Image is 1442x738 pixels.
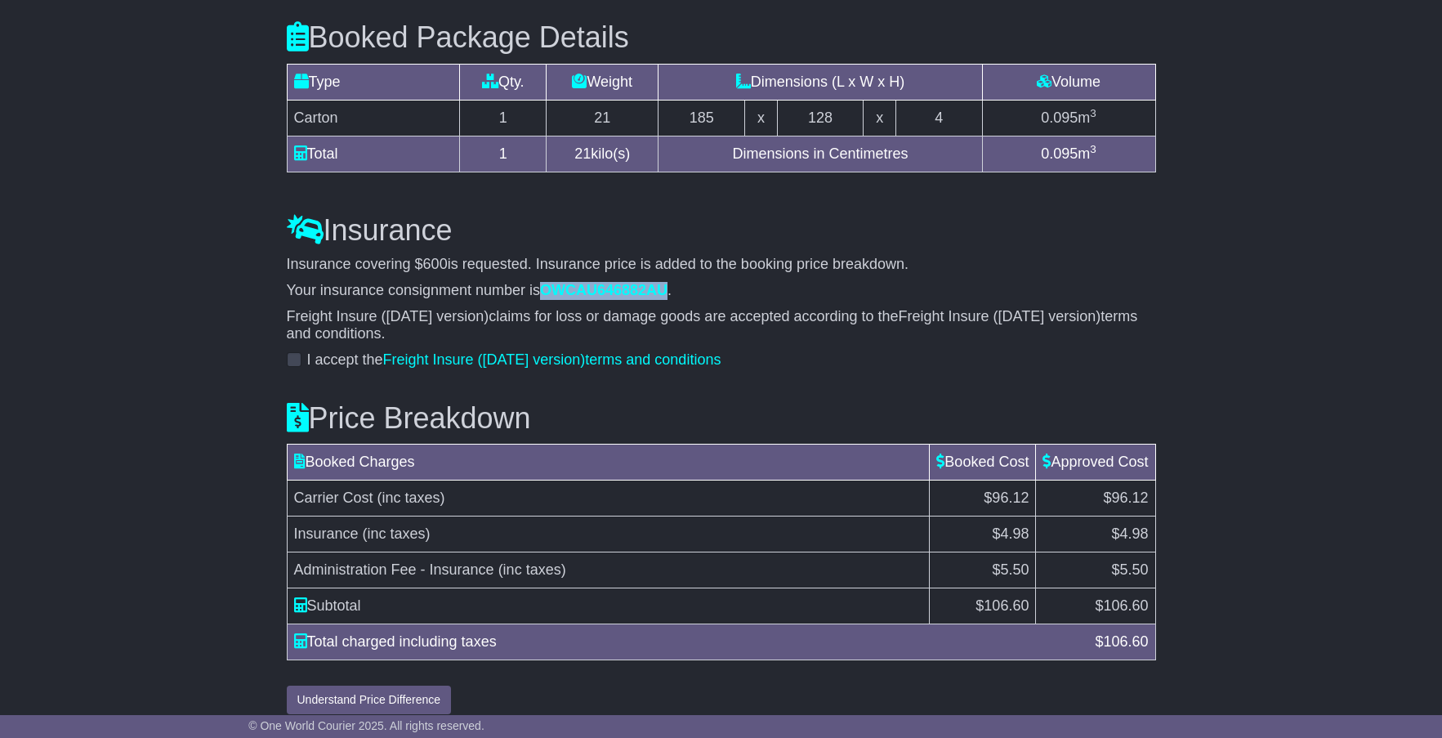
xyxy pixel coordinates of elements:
div: Total charged including taxes [286,631,1087,653]
td: Carton [287,100,460,136]
h3: Insurance [287,214,1156,247]
span: $4.98 [992,526,1029,542]
td: 1 [460,136,547,172]
td: 128 [777,100,864,136]
span: Freight Insure ([DATE] version) [899,308,1101,324]
span: 106.60 [984,597,1029,614]
span: 0.095 [1041,110,1078,126]
td: $ [930,588,1036,624]
p: Insurance covering $ is requested. Insurance price is added to the booking price breakdown. [287,256,1156,274]
span: 600 [423,256,448,272]
td: Subtotal [287,588,930,624]
td: m [982,100,1155,136]
span: Freight Insure ([DATE] version) [287,308,489,324]
td: x [864,100,895,136]
span: $96.12 [984,490,1029,506]
span: Administration Fee - Insurance [294,561,494,578]
label: I accept the [307,351,721,369]
span: © One World Courier 2025. All rights reserved. [248,719,484,732]
sup: 3 [1090,143,1096,155]
sup: 3 [1090,107,1096,119]
td: Approved Cost [1036,445,1155,481]
span: (inc taxes) [377,490,445,506]
td: Total [287,136,460,172]
p: Your insurance consignment number is . [287,282,1156,300]
td: $ [1036,588,1155,624]
td: Weight [547,64,658,100]
span: 106.60 [1103,597,1148,614]
p: claims for loss or damage goods are accepted according to the terms and conditions. [287,308,1156,343]
td: 185 [658,100,745,136]
span: 106.60 [1103,633,1148,650]
span: 0.095 [1041,145,1078,162]
td: Dimensions in Centimetres [658,136,982,172]
span: Insurance [294,526,359,542]
span: $5.50 [992,561,1029,578]
td: 21 [547,100,658,136]
span: OWCAU646882AU [540,282,667,298]
div: $ [1087,631,1156,653]
span: $96.12 [1103,490,1148,506]
td: kilo(s) [547,136,658,172]
span: $4.98 [1111,526,1148,542]
span: (inc taxes) [363,526,431,542]
span: (inc taxes) [498,561,566,578]
h3: Booked Package Details [287,21,1156,54]
td: Volume [982,64,1155,100]
td: 4 [895,100,982,136]
td: m [982,136,1155,172]
a: Freight Insure ([DATE] version)terms and conditions [383,351,721,368]
span: $5.50 [1111,561,1148,578]
td: 1 [460,100,547,136]
td: Type [287,64,460,100]
td: Qty. [460,64,547,100]
span: 21 [574,145,591,162]
td: Dimensions (L x W x H) [658,64,982,100]
span: Freight Insure ([DATE] version) [383,351,586,368]
button: Understand Price Difference [287,686,452,714]
h3: Price Breakdown [287,402,1156,435]
td: Booked Cost [930,445,1036,481]
td: x [745,100,777,136]
span: Carrier Cost [294,490,373,506]
td: Booked Charges [287,445,930,481]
